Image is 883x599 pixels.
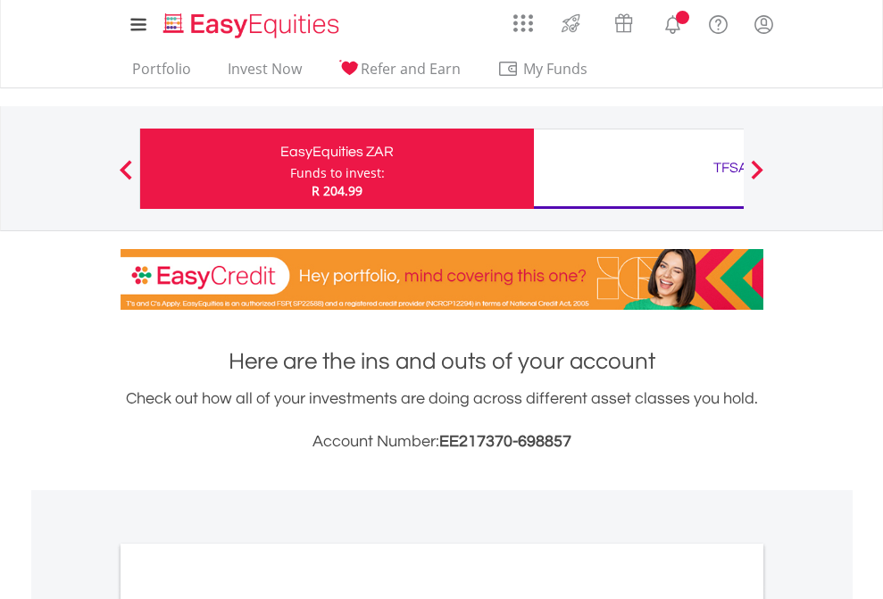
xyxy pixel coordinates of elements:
a: Home page [156,4,346,40]
a: My Profile [741,4,787,44]
div: Check out how all of your investments are doing across different asset classes you hold. [121,387,763,454]
a: Refer and Earn [331,60,468,87]
img: grid-menu-icon.svg [513,13,533,33]
img: thrive-v2.svg [556,9,586,37]
span: R 204.99 [312,182,362,199]
h1: Here are the ins and outs of your account [121,345,763,378]
span: My Funds [497,57,614,80]
span: Refer and Earn [361,59,461,79]
a: Vouchers [597,4,650,37]
button: Next [739,169,775,187]
img: vouchers-v2.svg [609,9,638,37]
a: Invest Now [221,60,309,87]
a: Portfolio [125,60,198,87]
a: AppsGrid [502,4,545,33]
a: FAQ's and Support [696,4,741,40]
a: Notifications [650,4,696,40]
img: EasyEquities_Logo.png [160,11,346,40]
h3: Account Number: [121,429,763,454]
div: EasyEquities ZAR [151,139,523,164]
img: EasyCredit Promotion Banner [121,249,763,310]
div: Funds to invest: [290,164,385,182]
button: Previous [108,169,144,187]
span: EE217370-698857 [439,433,571,450]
